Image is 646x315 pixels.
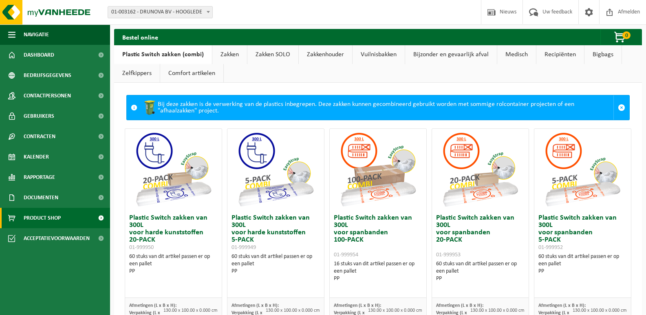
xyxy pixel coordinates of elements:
span: Afmetingen (L x B x H): [129,303,176,308]
div: PP [538,268,626,275]
span: Documenten [24,187,58,208]
span: 130.00 x 100.00 x 0.000 cm [470,308,525,313]
a: Zakken [212,45,247,64]
span: 01-999954 [334,252,358,258]
span: Afmetingen (L x B x H): [436,303,483,308]
a: Plastic Switch zakken (combi) [114,45,212,64]
span: Kalender [24,147,49,167]
a: Bigbags [584,45,622,64]
div: Bij deze zakken is de verwerking van de plastics inbegrepen. Deze zakken kunnen gecombineerd gebr... [141,95,613,120]
div: PP [436,275,524,282]
div: PP [232,268,320,275]
a: Comfort artikelen [160,64,223,83]
span: 0 [622,31,631,39]
img: 01-999950 [132,129,214,210]
h3: Plastic Switch zakken van 300L voor harde kunststoffen 5-PACK [232,214,320,251]
span: Gebruikers [24,106,54,126]
h3: Plastic Switch zakken van 300L voor spanbanden 5-PACK [538,214,626,251]
h3: Plastic Switch zakken van 300L voor spanbanden 100-PACK [334,214,422,258]
span: Afmetingen (L x B x H): [538,303,586,308]
span: 01-003162 - DRUNOVA BV - HOOGLEDE [108,7,212,18]
span: 130.00 x 100.00 x 0.000 cm [368,308,422,313]
span: Contactpersonen [24,86,71,106]
span: Afmetingen (L x B x H): [232,303,279,308]
div: PP [129,268,217,275]
button: 0 [600,29,641,45]
a: Bijzonder en gevaarlijk afval [405,45,497,64]
div: 60 stuks van dit artikel passen er op een pallet [538,253,626,275]
span: 01-999953 [436,252,461,258]
span: Product Shop [24,208,61,228]
h3: Plastic Switch zakken van 300L voor harde kunststoffen 20-PACK [129,214,217,251]
span: Rapportage [24,167,55,187]
div: 60 stuks van dit artikel passen er op een pallet [436,260,524,282]
a: Zakkenhouder [299,45,352,64]
span: 01-999950 [129,245,154,251]
span: 01-999949 [232,245,256,251]
a: Zelfkippers [114,64,160,83]
span: Dashboard [24,45,54,65]
span: 130.00 x 100.00 x 0.000 cm [163,308,218,313]
h2: Bestel online [114,29,166,45]
span: Afmetingen (L x B x H): [334,303,381,308]
div: 60 stuks van dit artikel passen er op een pallet [232,253,320,275]
h3: Plastic Switch zakken van 300L voor spanbanden 20-PACK [436,214,524,258]
span: Bedrijfsgegevens [24,65,71,86]
div: PP [334,275,422,282]
img: 01-999952 [542,129,623,210]
a: Medisch [497,45,536,64]
a: Zakken SOLO [247,45,298,64]
img: 01-999954 [337,129,419,210]
span: 01-003162 - DRUNOVA BV - HOOGLEDE [108,6,213,18]
span: 130.00 x 100.00 x 0.000 cm [266,308,320,313]
div: 60 stuks van dit artikel passen er op een pallet [129,253,217,275]
a: Recipiënten [536,45,584,64]
img: 01-999949 [235,129,316,210]
a: Vuilnisbakken [353,45,405,64]
span: Navigatie [24,24,49,45]
span: Contracten [24,126,55,147]
span: 130.00 x 100.00 x 0.000 cm [573,308,627,313]
span: Acceptatievoorwaarden [24,228,90,249]
img: 01-999953 [439,129,521,210]
span: 01-999952 [538,245,563,251]
div: 16 stuks van dit artikel passen er op een pallet [334,260,422,282]
img: WB-0240-HPE-GN-50.png [141,99,158,116]
a: Sluit melding [613,95,629,120]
